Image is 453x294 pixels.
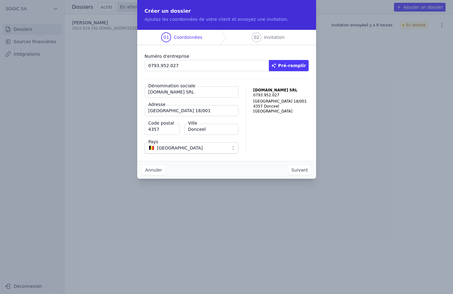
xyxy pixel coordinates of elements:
[147,101,167,108] label: Adresse
[174,34,202,40] span: Coordonnées
[148,146,155,150] span: 🇧🇪
[253,99,309,104] p: [GEOGRAPHIC_DATA] 18/001
[254,34,260,40] span: 02
[253,109,309,114] p: [GEOGRAPHIC_DATA]
[145,142,238,154] button: 🇧🇪 [GEOGRAPHIC_DATA]
[147,139,160,145] label: Pays
[164,34,169,40] span: 01
[157,144,203,152] span: [GEOGRAPHIC_DATA]
[187,120,199,126] label: Ville
[253,93,309,98] p: 0793.952.027
[147,83,197,89] label: Dénomination sociale
[145,53,309,60] label: Numéro d'entreprise
[145,16,309,22] p: Ajoutez les coordonnées de votre client et envoyez une invitation.
[147,120,175,126] label: Code postal
[145,7,309,15] h2: Créer un dossier
[264,34,284,40] span: Invitation
[269,60,309,71] button: Pré-remplir
[253,88,309,93] p: [DOMAIN_NAME] SRL
[137,30,316,45] nav: Progress
[288,165,311,175] button: Suivant
[253,104,309,109] p: 4357 Donceel
[142,165,165,175] button: Annuler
